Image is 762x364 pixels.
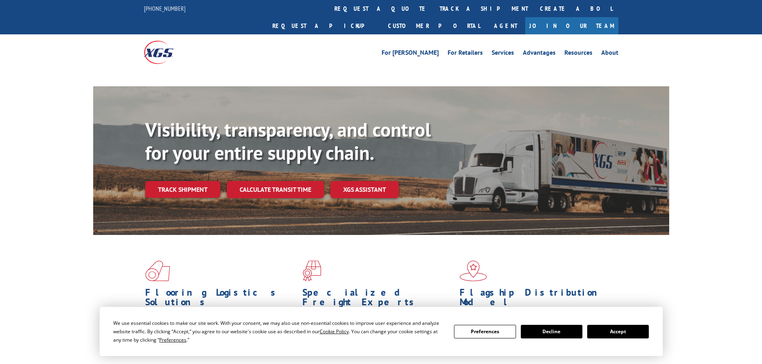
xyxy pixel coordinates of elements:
[448,50,483,58] a: For Retailers
[460,288,611,311] h1: Flagship Distribution Model
[113,319,444,344] div: We use essential cookies to make our site work. With your consent, we may also use non-essential ...
[145,288,296,311] h1: Flooring Logistics Solutions
[492,50,514,58] a: Services
[486,17,525,34] a: Agent
[320,328,349,335] span: Cookie Policy
[227,181,324,198] a: Calculate transit time
[382,17,486,34] a: Customer Portal
[525,17,618,34] a: Join Our Team
[145,117,431,165] b: Visibility, transparency, and control for your entire supply chain.
[601,50,618,58] a: About
[302,288,454,311] h1: Specialized Freight Experts
[159,336,186,343] span: Preferences
[145,181,220,198] a: Track shipment
[460,261,487,281] img: xgs-icon-flagship-distribution-model-red
[330,181,399,198] a: XGS ASSISTANT
[521,325,582,338] button: Decline
[266,17,382,34] a: Request a pickup
[523,50,556,58] a: Advantages
[587,325,649,338] button: Accept
[564,50,592,58] a: Resources
[302,261,321,281] img: xgs-icon-focused-on-flooring-red
[144,4,186,12] a: [PHONE_NUMBER]
[145,261,170,281] img: xgs-icon-total-supply-chain-intelligence-red
[100,307,663,356] div: Cookie Consent Prompt
[454,325,516,338] button: Preferences
[382,50,439,58] a: For [PERSON_NAME]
